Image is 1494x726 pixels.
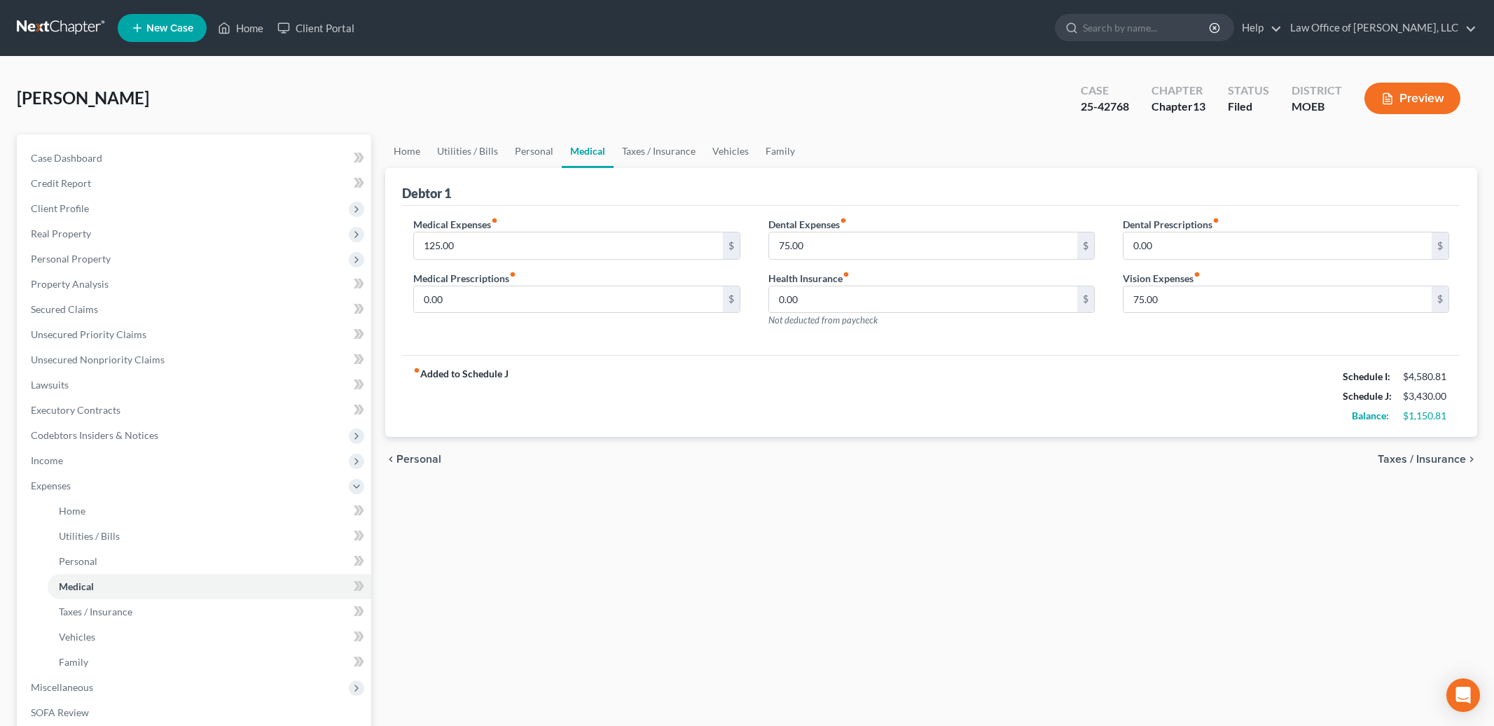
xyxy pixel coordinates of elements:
div: 25-42768 [1081,99,1129,115]
div: $ [1077,232,1094,259]
input: -- [1123,286,1432,313]
div: District [1292,83,1342,99]
span: Secured Claims [31,303,98,315]
span: Unsecured Priority Claims [31,328,146,340]
i: fiber_manual_record [413,367,420,374]
a: Utilities / Bills [48,524,371,549]
span: Lawsuits [31,379,69,391]
div: $3,430.00 [1403,389,1449,403]
span: Personal Property [31,253,111,265]
span: Home [59,505,85,517]
strong: Schedule I: [1343,370,1390,382]
div: Status [1228,83,1269,99]
span: Not deducted from paycheck [768,314,878,326]
span: Miscellaneous [31,681,93,693]
span: Case Dashboard [31,152,102,164]
a: Property Analysis [20,272,371,297]
span: Codebtors Insiders & Notices [31,429,158,441]
i: fiber_manual_record [843,271,850,278]
a: Lawsuits [20,372,371,398]
label: Dental Prescriptions [1123,217,1219,232]
a: Case Dashboard [20,146,371,171]
a: Utilities / Bills [429,134,506,168]
a: Credit Report [20,171,371,196]
span: 13 [1193,99,1205,113]
div: $4,580.81 [1403,370,1449,384]
span: Vehicles [59,631,95,643]
a: Taxes / Insurance [48,599,371,624]
span: Real Property [31,228,91,239]
span: Income [31,454,63,466]
div: Case [1081,83,1129,99]
div: $ [1432,286,1448,313]
a: Personal [48,549,371,574]
label: Medical Prescriptions [413,271,516,286]
a: Medical [48,574,371,599]
div: $ [723,286,740,313]
button: Preview [1364,83,1460,114]
div: $ [1432,232,1448,259]
div: Open Intercom Messenger [1446,678,1480,712]
input: -- [414,232,722,259]
strong: Schedule J: [1343,390,1392,402]
a: Unsecured Priority Claims [20,322,371,347]
button: Taxes / Insurance chevron_right [1378,454,1477,465]
div: MOEB [1292,99,1342,115]
div: Chapter [1151,83,1205,99]
label: Vision Expenses [1123,271,1201,286]
span: Personal [59,555,97,567]
span: Taxes / Insurance [59,606,132,617]
div: Debtor 1 [402,185,451,202]
i: chevron_left [385,454,396,465]
span: Credit Report [31,177,91,189]
a: Executory Contracts [20,398,371,423]
a: Help [1235,15,1282,41]
i: fiber_manual_record [1194,271,1201,278]
label: Dental Expenses [768,217,847,232]
span: Family [59,656,88,668]
a: Vehicles [704,134,757,168]
span: Medical [59,580,94,592]
span: Expenses [31,480,71,491]
input: -- [769,232,1077,259]
button: chevron_left Personal [385,454,441,465]
i: fiber_manual_record [1212,217,1219,224]
input: -- [769,286,1077,313]
a: Client Portal [270,15,361,41]
span: Unsecured Nonpriority Claims [31,354,165,365]
i: chevron_right [1466,454,1477,465]
i: fiber_manual_record [509,271,516,278]
span: Utilities / Bills [59,530,120,542]
strong: Balance: [1352,410,1389,421]
a: Law Office of [PERSON_NAME], LLC [1283,15,1476,41]
span: Taxes / Insurance [1378,454,1466,465]
a: Taxes / Insurance [614,134,704,168]
span: SOFA Review [31,706,89,718]
span: Personal [396,454,441,465]
input: -- [1123,232,1432,259]
i: fiber_manual_record [491,217,498,224]
a: Medical [562,134,614,168]
input: -- [414,286,722,313]
a: Family [757,134,803,168]
i: fiber_manual_record [840,217,847,224]
span: [PERSON_NAME] [17,88,149,108]
input: Search by name... [1083,15,1211,41]
a: Secured Claims [20,297,371,322]
span: Client Profile [31,202,89,214]
span: Executory Contracts [31,404,120,416]
a: Home [48,498,371,524]
div: $1,150.81 [1403,409,1449,423]
label: Health Insurance [768,271,850,286]
a: SOFA Review [20,700,371,725]
a: Vehicles [48,624,371,650]
div: $ [1077,286,1094,313]
a: Home [385,134,429,168]
a: Home [211,15,270,41]
a: Unsecured Nonpriority Claims [20,347,371,372]
div: $ [723,232,740,259]
label: Medical Expenses [413,217,498,232]
div: Filed [1228,99,1269,115]
a: Family [48,650,371,675]
a: Personal [506,134,562,168]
